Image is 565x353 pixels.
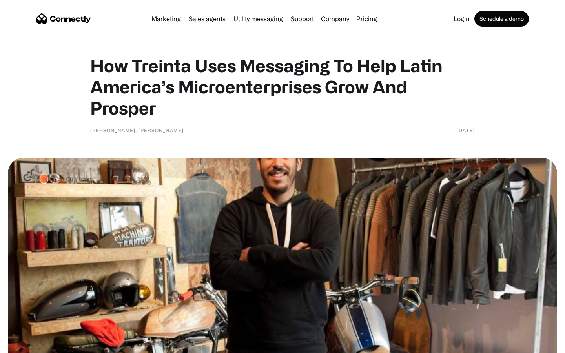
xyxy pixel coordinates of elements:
a: Schedule a demo [474,11,529,27]
a: Sales agents [186,16,229,22]
ul: Language list [16,339,47,350]
div: [PERSON_NAME], [PERSON_NAME] [90,126,184,134]
div: Company [321,13,349,24]
a: Utility messaging [230,16,286,22]
aside: Language selected: English [8,339,47,350]
a: Login [450,16,473,22]
div: [DATE] [457,126,475,134]
a: Support [288,16,317,22]
a: Pricing [353,16,380,22]
h1: How Treinta Uses Messaging To Help Latin America’s Microenterprises Grow And Prosper [90,55,475,118]
a: Marketing [148,16,184,22]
